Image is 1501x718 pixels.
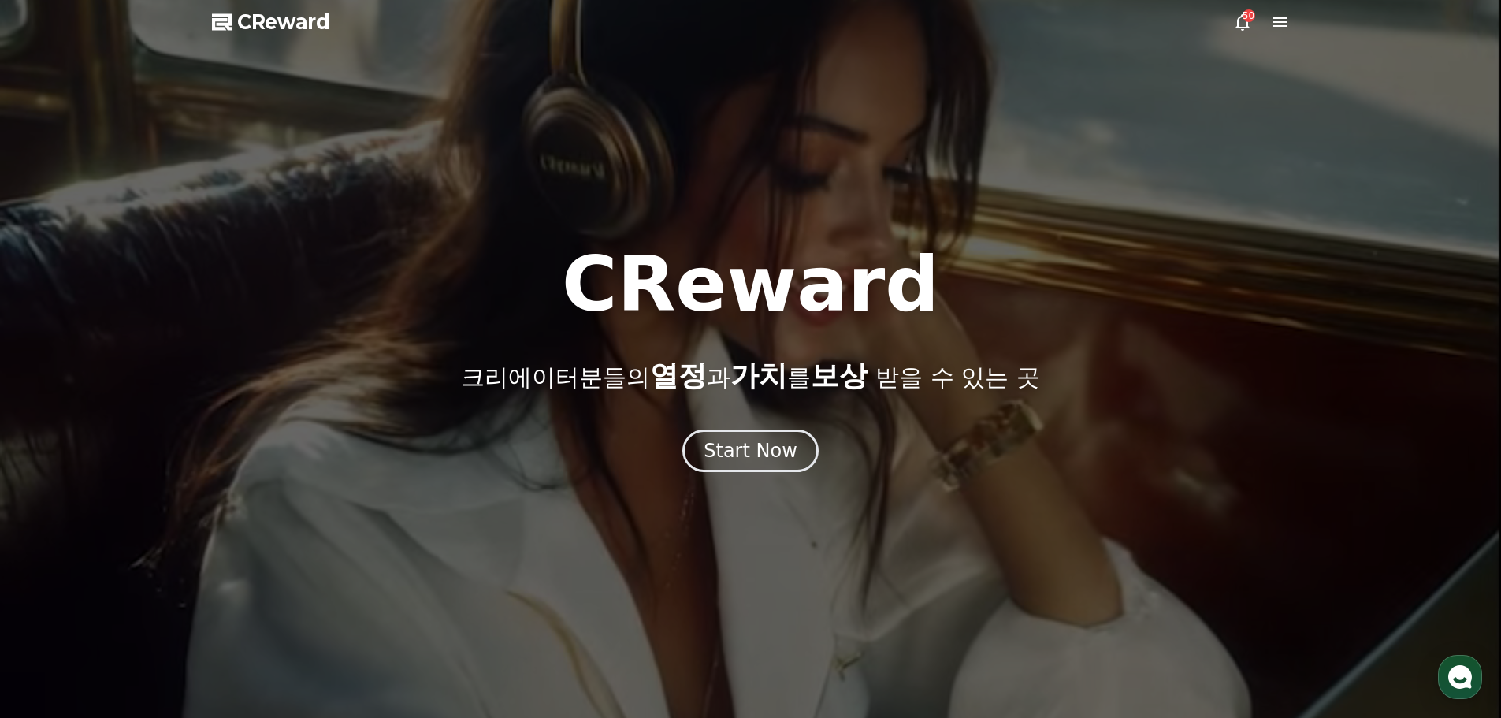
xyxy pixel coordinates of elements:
[203,500,303,539] a: 설정
[1243,9,1255,22] div: 50
[704,438,797,463] div: Start Now
[1233,13,1252,32] a: 50
[461,360,1039,392] p: 크리에이터분들의 과 를 받을 수 있는 곳
[730,359,787,392] span: 가치
[811,359,868,392] span: 보상
[562,247,939,322] h1: CReward
[682,445,819,460] a: Start Now
[243,523,262,536] span: 설정
[104,500,203,539] a: 대화
[237,9,330,35] span: CReward
[682,430,819,472] button: Start Now
[650,359,707,392] span: 열정
[5,500,104,539] a: 홈
[50,523,59,536] span: 홈
[144,524,163,537] span: 대화
[212,9,330,35] a: CReward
